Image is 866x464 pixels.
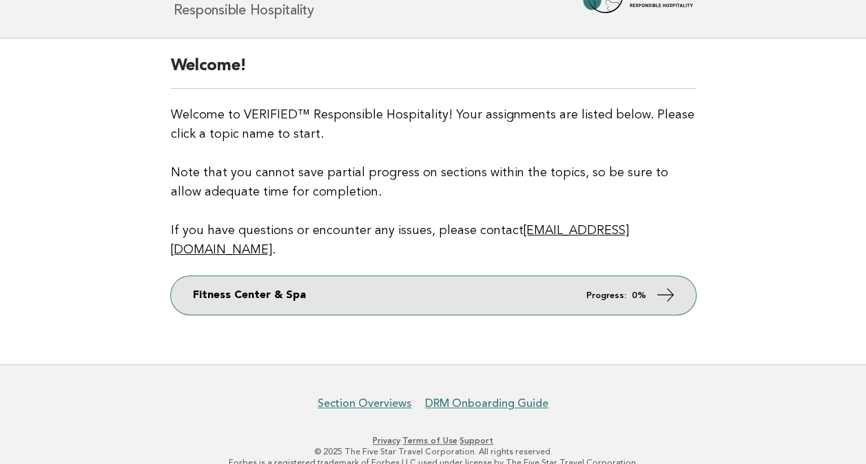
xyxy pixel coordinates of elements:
[402,436,457,445] a: Terms of Use
[586,291,626,300] em: Progress:
[171,55,696,89] h2: Welcome!
[632,291,646,300] strong: 0%
[318,397,411,410] a: Section Overviews
[171,276,696,315] a: Fitness Center & Spa Progress: 0%
[373,436,400,445] a: Privacy
[19,435,847,446] p: · ·
[171,105,696,260] p: Welcome to VERIFIED™ Responsible Hospitality! Your assignments are listed below. Please click a t...
[19,446,847,457] p: © 2025 The Five Star Travel Corporation. All rights reserved.
[460,436,493,445] a: Support
[425,397,548,410] a: DRM Onboarding Guide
